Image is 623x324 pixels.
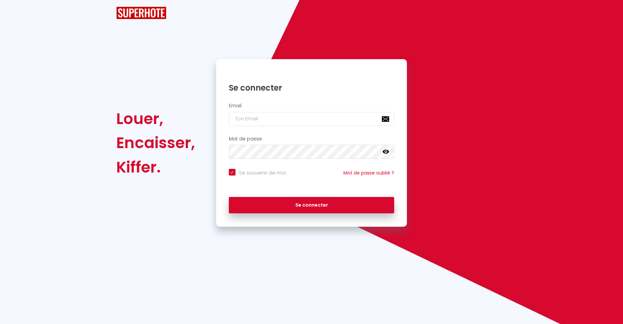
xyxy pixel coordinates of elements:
h1: Se connecter [229,83,395,93]
a: Mot de passe oublié ? [343,170,394,176]
button: Se connecter [229,197,395,214]
h2: Email [229,103,395,109]
div: Kiffer. [116,155,195,179]
h2: Mot de passe [229,136,395,142]
div: Encaisser, [116,131,195,155]
img: SuperHote logo [116,7,166,19]
input: Ton Email [229,112,395,126]
div: Louer, [116,107,195,131]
